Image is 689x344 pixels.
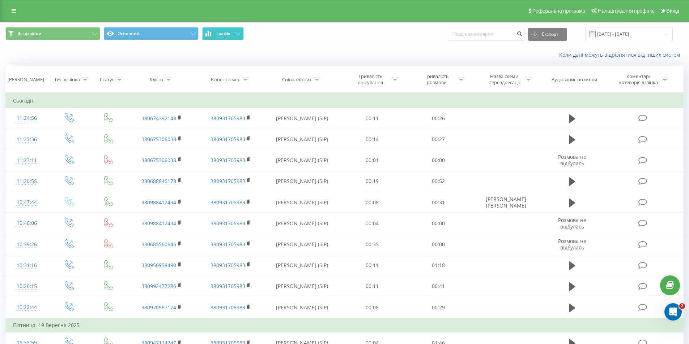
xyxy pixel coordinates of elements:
td: 00:08 [339,192,405,213]
td: 00:19 [339,171,405,192]
td: 00:01 [339,150,405,171]
td: [PERSON_NAME] (SIP) [265,276,339,297]
a: 380674392148 [141,115,176,122]
button: Всі дзвінки [5,27,100,40]
td: 00:31 [405,192,472,213]
a: 380931705983 [210,136,245,143]
span: Реферальна програма [532,8,586,14]
td: 00:08 [339,297,405,318]
div: 11:23:11 [13,153,41,167]
div: 11:23:36 [13,132,41,147]
div: 10:31:16 [13,258,41,273]
div: Клієнт [150,77,163,83]
td: 00:11 [339,276,405,297]
div: Аудіозапис розмови [552,77,597,83]
a: 380931705983 [210,157,245,164]
a: 380931705983 [210,283,245,289]
td: Сьогодні [6,93,684,108]
div: 11:24:56 [13,111,41,125]
a: Коли дані можуть відрізнятися вiд інших систем [559,51,684,58]
a: 380688846178 [141,178,176,184]
div: Статус [100,77,114,83]
button: Експорт [528,28,567,41]
td: 00:11 [339,108,405,129]
td: [PERSON_NAME] (SIP) [265,108,339,129]
td: [PERSON_NAME] (SIP) [265,213,339,234]
a: 380988412434 [141,199,176,206]
td: [PERSON_NAME] (SIP) [265,150,339,171]
td: [PERSON_NAME] (SIP) [265,297,339,318]
div: Назва схеми переадресації [485,73,523,86]
span: Розмова не відбулась [558,217,586,230]
a: 380950958490 [141,262,176,269]
iframe: Intercom live chat [664,303,682,321]
div: 11:20:55 [13,174,41,188]
td: [PERSON_NAME] [PERSON_NAME] [471,192,540,213]
div: 10:46:06 [13,216,41,230]
span: Налаштування профілю [598,8,654,14]
div: 10:26:15 [13,279,41,293]
td: [PERSON_NAME] (SIP) [265,129,339,150]
span: Графік [216,31,230,36]
a: 380931705983 [210,199,245,206]
td: [PERSON_NAME] (SIP) [265,192,339,213]
td: 00:00 [405,150,472,171]
a: 380931705983 [210,220,245,227]
button: Основний [104,27,199,40]
a: 380931705983 [210,241,245,248]
a: 380931705983 [210,304,245,311]
td: [PERSON_NAME] (SIP) [265,171,339,192]
td: [PERSON_NAME] (SIP) [265,234,339,255]
td: 00:35 [339,234,405,255]
div: 10:39:26 [13,238,41,252]
a: 380988412434 [141,220,176,227]
a: 380970587174 [141,304,176,311]
div: Бізнес номер [211,77,241,83]
div: 10:47:44 [13,195,41,209]
td: 00:26 [405,108,472,129]
div: Коментар/категорія дзвінка [617,73,660,86]
td: 00:11 [339,255,405,276]
td: 00:00 [405,234,472,255]
td: П’ятниця, 19 Вересня 2025 [6,318,684,332]
a: 380675306038 [141,136,176,143]
span: 2 [679,303,685,309]
td: [PERSON_NAME] (SIP) [265,255,339,276]
span: Вихід [667,8,679,14]
div: Співробітник [282,77,312,83]
a: 380931705983 [210,178,245,184]
a: 380931705983 [210,262,245,269]
td: 00:52 [405,171,472,192]
td: 00:00 [405,213,472,234]
input: Пошук за номером [448,28,524,41]
span: Всі дзвінки [17,31,41,36]
td: 00:14 [339,129,405,150]
td: 00:29 [405,297,472,318]
div: Тривалість очікування [351,73,390,86]
a: 380685560845 [141,241,176,248]
div: 10:22:44 [13,300,41,314]
div: Тип дзвінка [54,77,80,83]
span: Розмова не відбулась [558,153,586,167]
td: 00:04 [339,213,405,234]
span: Розмова не відбулась [558,238,586,251]
a: 380992477286 [141,283,176,289]
div: Тривалість розмови [417,73,456,86]
a: 380931705983 [210,115,245,122]
td: 01:18 [405,255,472,276]
td: 00:27 [405,129,472,150]
td: 00:41 [405,276,472,297]
div: [PERSON_NAME] [8,77,44,83]
button: Графік [202,27,244,40]
a: 380675306038 [141,157,176,164]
